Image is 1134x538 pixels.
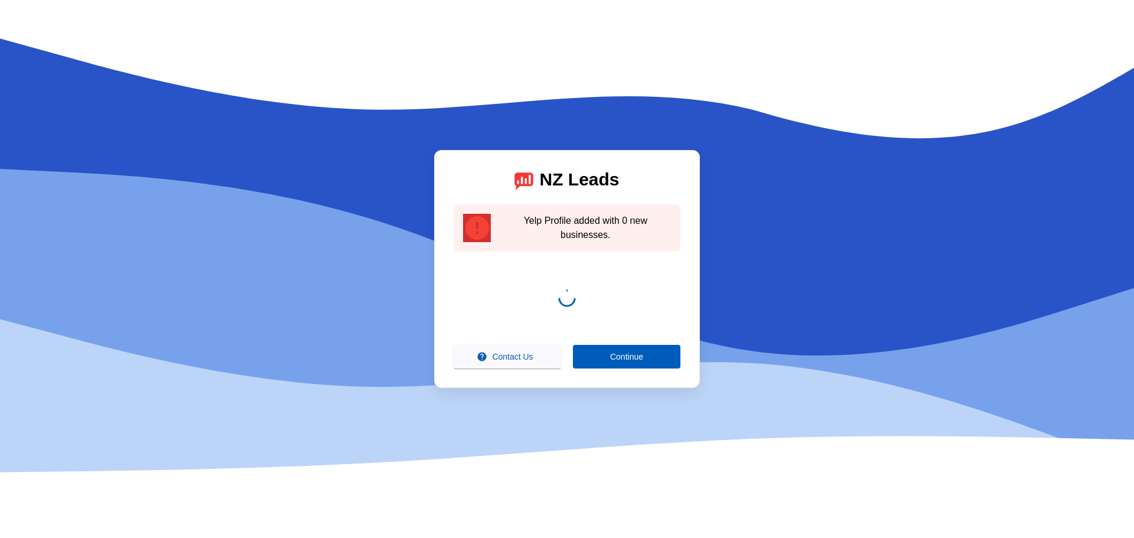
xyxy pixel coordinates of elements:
[514,169,533,190] img: logo
[610,352,643,361] span: Continue
[573,345,680,369] button: Continue
[454,345,561,369] button: Contact Us
[539,169,619,190] div: NZ Leads
[477,351,487,362] mat-icon: help
[492,352,533,361] span: Contact Us
[500,214,671,242] div: Yelp Profile added with 0 new businesses.
[463,214,491,242] mat-icon: error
